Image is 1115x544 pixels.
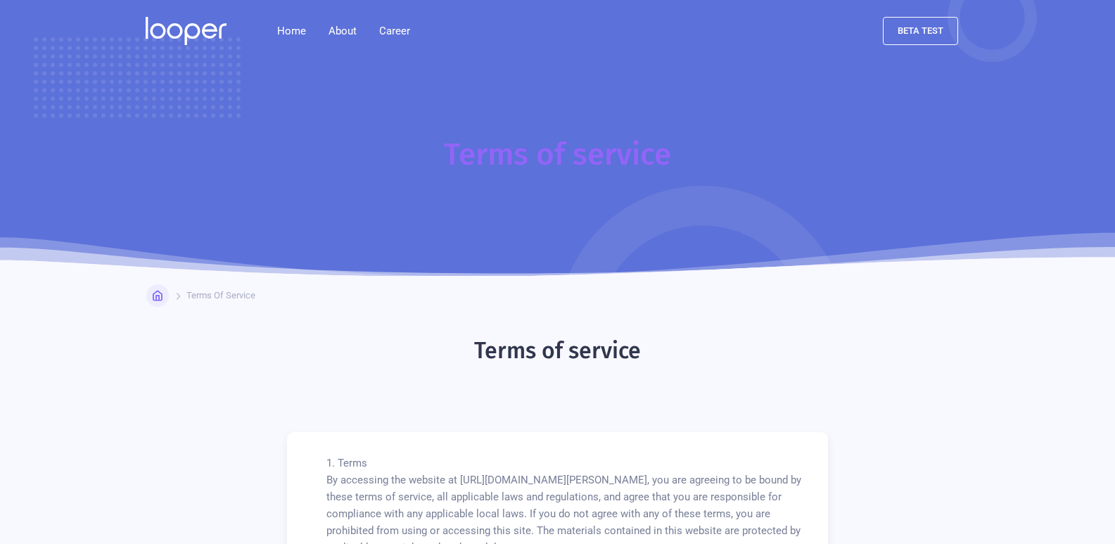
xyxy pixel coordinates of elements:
a: beta test [883,17,958,45]
div: About [317,17,368,45]
div: Terms of service [186,290,255,301]
a: Career [368,17,421,45]
div: About [329,23,357,39]
div: Home [168,290,192,301]
a: Home [146,284,169,307]
h2: Terms of service [474,336,641,365]
h1: Terms of service [444,135,671,175]
a: Home [266,17,317,45]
